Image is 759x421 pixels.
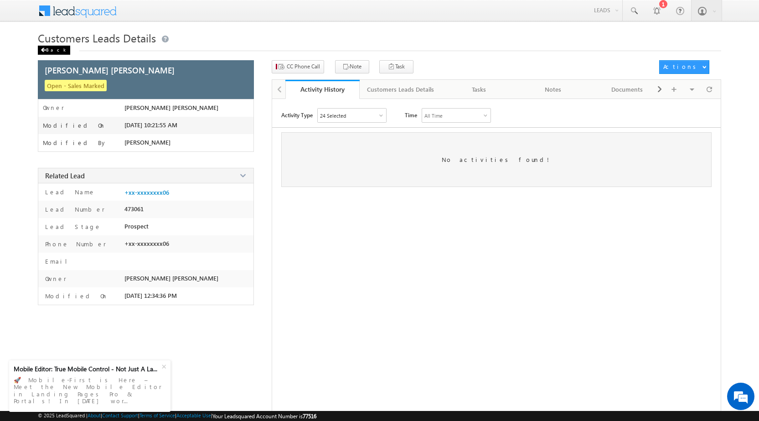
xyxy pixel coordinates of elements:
[272,60,324,73] button: CC Phone Call
[124,275,218,282] span: [PERSON_NAME] [PERSON_NAME]
[14,365,160,373] div: Mobile Editor: True Mobile Control - Not Just A La...
[449,84,508,95] div: Tasks
[43,223,101,230] label: Lead Stage
[176,412,211,418] a: Acceptable Use
[43,275,67,282] label: Owner
[43,122,106,129] label: Modified On
[38,46,70,55] div: Back
[134,281,165,293] em: Submit
[360,80,442,99] a: Customers Leads Details
[524,84,583,95] div: Notes
[45,80,107,91] span: Open - Sales Marked
[659,60,709,74] button: Actions
[405,108,417,122] span: Time
[367,84,434,95] div: Customers Leads Details
[45,171,85,180] span: Related Lead
[516,80,591,99] a: Notes
[102,412,138,418] a: Contact Support
[124,104,218,111] span: [PERSON_NAME] [PERSON_NAME]
[663,62,699,71] div: Actions
[12,84,166,273] textarea: Type your message and click 'Submit'
[139,412,175,418] a: Terms of Service
[14,374,166,407] div: 🚀 Mobile-First is Here – Meet the New Mobile Editor in Landing Pages Pro & Portals! In [DATE] wor...
[590,80,665,99] a: Documents
[285,80,360,99] a: Activity History
[45,64,175,76] span: [PERSON_NAME] [PERSON_NAME]
[43,188,95,196] label: Lead Name
[88,412,101,418] a: About
[287,62,320,71] span: CC Phone Call
[47,48,153,60] div: Leave a message
[150,5,171,26] div: Minimize live chat window
[157,358,173,374] div: +
[43,139,107,146] label: Modified By
[124,292,177,299] span: [DATE] 12:34:36 PM
[292,85,353,94] div: Activity History
[424,113,443,119] div: All Time
[281,132,712,187] div: No activities found!
[38,412,316,420] span: © 2025 LeadSquared | | | | |
[124,223,149,230] span: Prospect
[281,108,313,122] span: Activity Type
[43,205,105,213] label: Lead Number
[43,240,106,248] label: Phone Number
[320,113,346,119] div: 24 Selected
[335,60,369,73] button: Note
[303,413,316,420] span: 77516
[124,121,177,129] span: [DATE] 10:21:55 AM
[598,84,656,95] div: Documents
[442,80,516,99] a: Tasks
[124,240,169,247] span: +xx-xxxxxxxx06
[379,60,413,73] button: Task
[318,109,386,122] div: Owner Changed,Status Changed,Stage Changed,Source Changed,Notes & 19 more..
[124,205,144,213] span: 473061
[124,139,170,146] span: [PERSON_NAME]
[15,48,38,60] img: d_60004797649_company_0_60004797649
[124,189,169,196] a: +xx-xxxxxxxx06
[43,257,74,265] label: Email
[38,31,156,45] span: Customers Leads Details
[43,292,108,300] label: Modified On
[212,413,316,420] span: Your Leadsquared Account Number is
[43,104,64,111] label: Owner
